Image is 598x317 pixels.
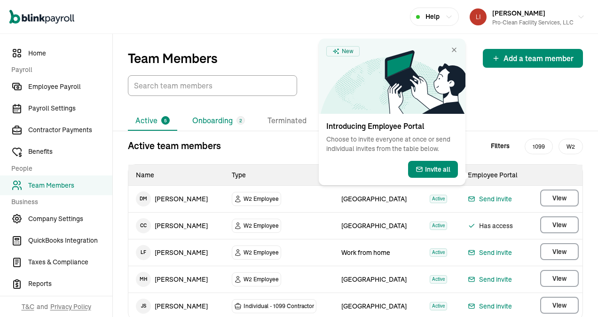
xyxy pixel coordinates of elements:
[50,302,91,311] span: Privacy Policy
[341,222,407,230] span: [GEOGRAPHIC_DATA]
[326,135,458,153] p: Choose to invite everyone at once or send individual invites from the table below.
[28,125,112,135] span: Contractor Payments
[260,111,314,131] li: Terminated
[136,272,151,287] span: M H
[11,164,107,174] span: People
[430,302,447,310] span: Active
[136,245,151,260] span: L F
[483,49,583,68] button: Add a team member
[22,302,34,311] span: T&C
[430,275,447,284] span: Active
[28,82,112,92] span: Employee Payroll
[491,141,510,151] span: Filters
[341,195,407,203] span: [GEOGRAPHIC_DATA]
[28,236,112,246] span: QuickBooks Integration
[185,111,252,131] li: Onboarding
[164,117,167,124] span: 5
[28,103,112,113] span: Payroll Settings
[11,197,107,207] span: Business
[504,53,574,64] span: Add a team member
[341,275,407,284] span: [GEOGRAPHIC_DATA]
[468,193,512,205] button: Send invite
[410,8,459,26] button: Help
[540,190,579,206] button: View
[128,186,224,212] td: [PERSON_NAME]
[430,222,447,230] span: Active
[341,248,390,257] span: Work from home
[28,257,112,267] span: Taxes & Compliance
[552,193,567,203] span: View
[11,65,107,75] span: Payroll
[136,299,151,314] span: J S
[128,111,177,131] li: Active
[128,239,224,266] td: [PERSON_NAME]
[341,302,407,310] span: [GEOGRAPHIC_DATA]
[468,171,518,179] span: Employee Portal
[430,195,447,203] span: Active
[559,139,583,154] span: W2
[342,47,354,56] span: New
[466,5,589,29] button: [PERSON_NAME]Pro-Clean Facility Services, LLC
[28,214,112,224] span: Company Settings
[28,279,112,289] span: Reports
[430,248,447,257] span: Active
[244,301,314,311] span: Individual - 1099 Contractor
[425,12,440,22] span: Help
[244,275,279,284] span: W2 Employee
[244,221,279,230] span: W2 Employee
[128,165,224,186] th: Name
[450,46,458,54] button: Close card
[525,139,553,154] span: 1099
[224,165,334,186] th: Type
[28,181,112,190] span: Team Members
[244,194,279,204] span: W2 Employee
[128,75,297,96] input: TextInput
[136,191,151,206] span: D M
[244,248,279,257] span: W2 Employee
[425,165,450,174] span: Invite all
[128,213,224,239] td: [PERSON_NAME]
[28,147,112,157] span: Benefits
[9,3,74,31] nav: Global
[128,266,224,293] td: [PERSON_NAME]
[239,117,242,124] span: 2
[326,121,458,131] h3: Introducing Employee Portal
[408,161,458,178] button: Invite all
[128,139,221,153] p: Active team members
[136,218,151,233] span: C C
[441,215,598,317] iframe: Chat Widget
[492,18,574,27] div: Pro-Clean Facility Services, LLC
[128,51,218,66] p: Team Members
[492,9,545,17] span: [PERSON_NAME]
[28,48,112,58] span: Home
